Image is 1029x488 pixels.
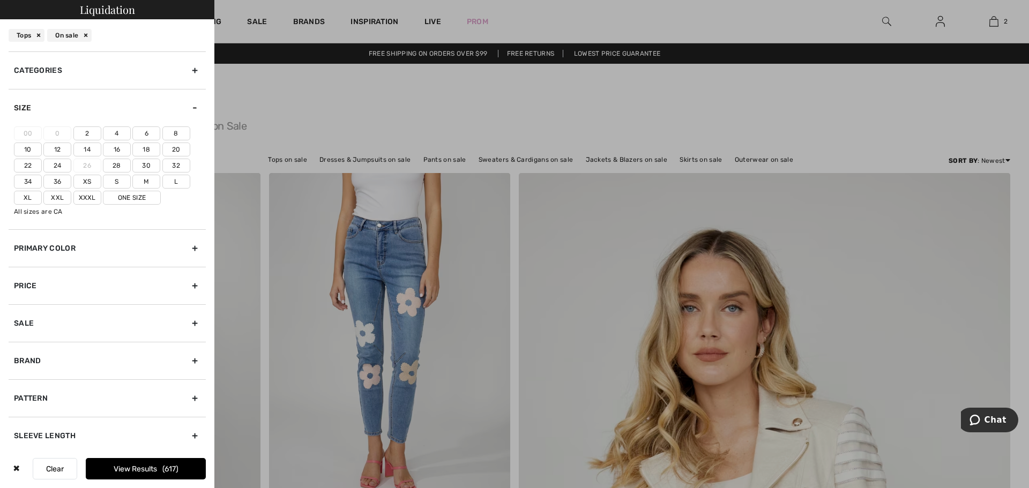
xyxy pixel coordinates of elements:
div: All sizes are CA [14,207,206,216]
span: 617 [162,464,178,474]
div: Sleeve length [9,417,206,454]
label: 0 [43,126,71,140]
label: Xxxl [73,191,101,205]
div: Price [9,267,206,304]
label: One Size [103,191,161,205]
div: Primary Color [9,229,206,267]
button: View Results617 [86,458,206,479]
label: 00 [14,126,42,140]
label: 12 [43,142,71,156]
label: 30 [132,159,160,172]
label: 26 [73,159,101,172]
label: 2 [73,126,101,140]
div: Pattern [9,379,206,417]
label: 20 [162,142,190,156]
label: Xxl [43,191,71,205]
label: L [162,175,190,189]
div: ✖ [9,458,24,479]
div: Size [9,89,206,126]
label: 16 [103,142,131,156]
label: 6 [132,126,160,140]
label: 18 [132,142,160,156]
label: Xs [73,175,101,189]
label: 22 [14,159,42,172]
label: 8 [162,126,190,140]
div: Categories [9,51,206,89]
div: Sale [9,304,206,342]
iframe: Opens a widget where you can chat to one of our agents [961,408,1018,434]
label: 14 [73,142,101,156]
div: Tops [9,29,44,42]
label: 24 [43,159,71,172]
label: 34 [14,175,42,189]
div: Brand [9,342,206,379]
label: 4 [103,126,131,140]
label: S [103,175,131,189]
label: 32 [162,159,190,172]
label: Xl [14,191,42,205]
div: On sale [47,29,92,42]
label: 36 [43,175,71,189]
label: 28 [103,159,131,172]
label: M [132,175,160,189]
label: 10 [14,142,42,156]
button: Clear [33,458,77,479]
